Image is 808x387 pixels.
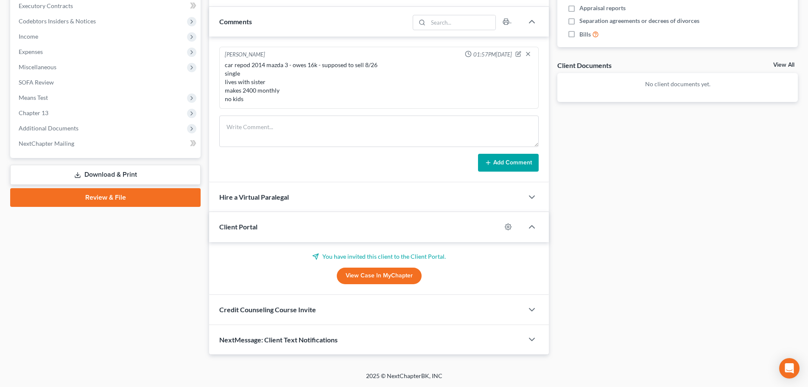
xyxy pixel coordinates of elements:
[779,358,800,379] div: Open Intercom Messenger
[564,80,791,88] p: No client documents yet.
[19,79,54,86] span: SOFA Review
[219,305,316,314] span: Credit Counseling Course Invite
[557,61,612,70] div: Client Documents
[10,165,201,185] a: Download & Print
[579,17,699,25] span: Separation agreements or decrees of divorces
[12,136,201,151] a: NextChapter Mailing
[19,63,56,71] span: Miscellaneous
[19,48,43,55] span: Expenses
[162,372,646,387] div: 2025 © NextChapterBK, INC
[19,94,48,101] span: Means Test
[19,109,48,116] span: Chapter 13
[19,33,38,40] span: Income
[225,61,533,103] div: car repod 2014 mazda 3 - owes 16k - supposed to sell 8/26 single lives with sister makes 2400 mon...
[19,2,73,9] span: Executory Contracts
[219,223,257,231] span: Client Portal
[428,15,496,30] input: Search...
[219,193,289,201] span: Hire a Virtual Paralegal
[579,4,626,12] span: Appraisal reports
[478,154,539,172] button: Add Comment
[19,140,74,147] span: NextChapter Mailing
[219,252,539,261] p: You have invited this client to the Client Portal.
[473,51,512,59] span: 01:57PM[DATE]
[10,188,201,207] a: Review & File
[219,17,252,25] span: Comments
[19,17,96,25] span: Codebtors Insiders & Notices
[225,51,265,59] div: [PERSON_NAME]
[579,30,591,39] span: Bills
[337,268,422,285] a: View Case in MyChapter
[12,75,201,90] a: SOFA Review
[19,124,78,132] span: Additional Documents
[219,336,338,344] span: NextMessage: Client Text Notifications
[773,62,794,68] a: View All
